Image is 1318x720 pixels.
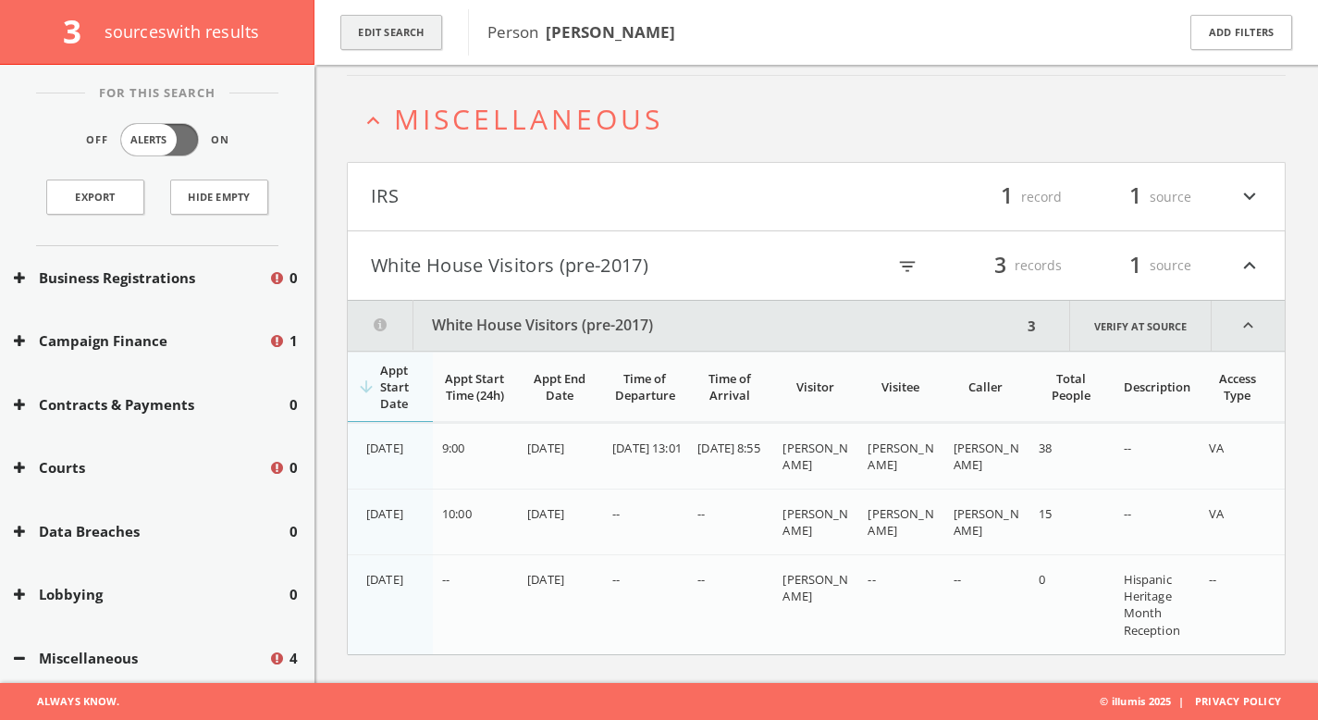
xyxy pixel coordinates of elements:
i: arrow_downward [357,378,376,396]
button: Lobbying [14,584,289,605]
button: Add Filters [1190,15,1292,51]
i: expand_less [1238,250,1262,281]
span: 0 [289,267,298,289]
i: filter_list [897,256,918,277]
div: Appt Start Date [366,362,422,412]
span: For This Search [85,84,229,103]
span: [DATE] [527,571,564,588]
div: source [1080,250,1191,281]
span: 1 [1121,180,1150,213]
div: record [951,181,1062,213]
div: Total People [1039,370,1103,403]
i: expand_less [1212,301,1285,351]
a: Verify at source [1069,301,1212,351]
span: [DATE] [527,440,564,456]
button: Campaign Finance [14,330,268,352]
a: Export [46,180,144,215]
span: 4 [289,648,298,669]
span: 15 [1039,505,1052,522]
span: 38 [1039,440,1052,456]
span: source s with results [105,20,260,43]
span: VA [1209,440,1224,456]
div: Time of Departure [612,370,677,403]
span: 0 [289,521,298,542]
button: White House Visitors (pre-2017) [348,301,1022,351]
span: 0 [289,457,298,478]
div: records [951,250,1062,281]
div: Access Type [1209,370,1266,403]
span: -- [442,571,450,588]
button: Courts [14,457,268,478]
span: Hispanic Heritage Month Reception [1124,571,1180,639]
span: 3 [986,249,1015,281]
div: 3 [1022,301,1041,351]
span: Always Know. [14,683,119,720]
span: -- [868,571,875,588]
span: 1 [1121,249,1150,281]
div: source [1080,181,1191,213]
button: IRS [371,181,817,213]
span: 3 [63,9,97,53]
span: [PERSON_NAME] [954,505,1019,539]
div: Visitee [868,379,932,395]
b: [PERSON_NAME] [546,21,675,43]
span: Miscellaneous [394,100,663,138]
span: [PERSON_NAME] [782,571,848,604]
button: Business Registrations [14,267,268,289]
span: 10:00 [442,505,472,522]
span: Off [86,132,108,148]
span: 0 [1039,571,1045,588]
span: 0 [289,584,298,605]
button: Data Breaches [14,521,289,542]
div: grid [348,423,1285,654]
button: Contracts & Payments [14,394,289,416]
div: Caller [954,379,1018,395]
div: Time of Arrival [697,370,762,403]
span: VA [1209,505,1224,522]
span: -- [612,571,620,588]
div: Appt End Date [527,370,592,403]
span: 1 [289,330,298,352]
span: 1 [992,180,1021,213]
div: Visitor [782,379,847,395]
span: -- [697,505,705,522]
span: 0 [289,394,298,416]
span: On [211,132,229,148]
div: Description [1124,379,1189,395]
i: expand_more [1238,181,1262,213]
span: -- [954,571,961,588]
button: White House Visitors (pre-2017) [371,250,817,281]
span: [DATE] 8:55 [697,440,759,456]
div: Appt Start Time (24h) [442,370,507,403]
span: [DATE] 13:01 [612,440,682,456]
span: | [1171,694,1191,708]
button: Miscellaneous [14,648,268,669]
span: -- [1124,440,1131,456]
span: [PERSON_NAME] [868,505,933,539]
span: [DATE] [527,505,564,522]
button: Edit Search [340,15,442,51]
button: Hide Empty [170,180,268,215]
span: 9:00 [442,440,465,456]
span: [PERSON_NAME] [868,440,933,473]
a: Privacy Policy [1195,694,1281,708]
span: -- [612,505,620,522]
span: © illumis 2025 [1100,683,1304,720]
span: [DATE] [366,571,403,588]
span: [PERSON_NAME] [954,440,1019,473]
span: -- [697,571,705,588]
span: [PERSON_NAME] [782,505,848,539]
button: expand_lessMiscellaneous [361,104,1286,134]
i: expand_less [361,108,386,133]
span: -- [1209,571,1216,588]
span: Person [487,21,675,43]
span: [DATE] [366,505,403,522]
span: [PERSON_NAME] [782,440,848,473]
span: -- [1124,505,1131,522]
span: [DATE] [366,440,403,456]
